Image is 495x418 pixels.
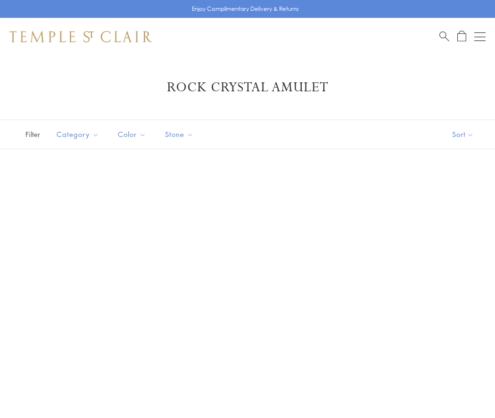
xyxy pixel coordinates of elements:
[52,129,106,140] span: Category
[457,31,466,42] a: Open Shopping Bag
[158,124,201,145] button: Stone
[9,31,152,42] img: Temple St. Clair
[111,124,153,145] button: Color
[439,31,449,42] a: Search
[474,31,486,42] button: Open navigation
[160,129,201,140] span: Stone
[49,124,106,145] button: Category
[431,120,495,149] button: Show sort by
[113,129,153,140] span: Color
[24,79,471,96] h1: Rock Crystal Amulet
[192,4,299,14] p: Enjoy Complimentary Delivery & Returns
